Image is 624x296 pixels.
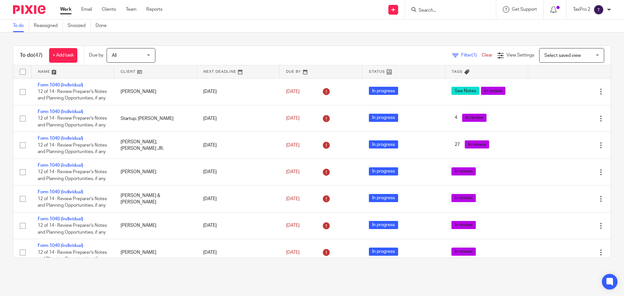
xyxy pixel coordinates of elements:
a: + Add task [49,48,77,63]
span: View Settings [506,53,534,58]
a: Form 1040 (Individual) [38,136,83,141]
td: [PERSON_NAME] & [PERSON_NAME] [114,186,197,212]
span: Filter [461,53,482,58]
a: Clear [482,53,492,58]
span: 12 of 14 · Review Preparer's Notes and Planning Opportunities, if any [38,223,107,235]
span: 4 [451,114,461,122]
span: In progress [369,167,398,175]
a: Clients [102,6,116,13]
span: Select saved view [544,53,581,58]
td: [DATE] [197,105,279,132]
span: In review [451,194,476,202]
span: In progress [369,114,398,122]
span: In progress [369,87,398,95]
a: Form 1040 (Individual) [38,109,83,114]
span: In review [451,248,476,256]
a: Done [96,19,111,32]
span: 12 of 14 · Review Preparer's Notes and Planning Opportunities, if any [38,143,107,154]
span: In progress [369,221,398,229]
td: [PERSON_NAME] [114,212,197,239]
td: Startup, [PERSON_NAME] [114,105,197,132]
span: In review [451,167,476,175]
a: Form 1040 (Individual) [38,190,83,194]
span: [DATE] [286,197,300,201]
td: [DATE] [197,78,279,105]
td: [PERSON_NAME] [114,239,197,266]
span: [DATE] [286,89,300,94]
span: 12 of 14 · Review Preparer's Notes and Planning Opportunities, if any [38,89,107,101]
span: In progress [369,140,398,148]
a: Reassigned [34,19,63,32]
span: [DATE] [286,223,300,228]
a: Email [81,6,92,13]
td: [DATE] [197,239,279,266]
span: [DATE] [286,143,300,148]
td: [DATE] [197,212,279,239]
span: 12 of 14 · Review Preparer's Notes and Planning Opportunities, if any [38,250,107,262]
td: [PERSON_NAME], [PERSON_NAME] JR. [114,132,197,159]
a: To do [13,19,29,32]
span: In review [481,87,505,95]
input: Search [418,8,476,14]
td: [DATE] [197,132,279,159]
a: Work [60,6,71,13]
span: 27 [451,140,463,148]
span: In review [462,114,487,122]
a: Form 1040 (Individual) [38,163,83,168]
span: In progress [369,248,398,256]
a: Team [126,6,136,13]
p: Due by [89,52,103,58]
a: Form 1040 (Individual) [38,83,83,87]
span: In review [451,221,476,229]
a: Snoozed [68,19,91,32]
span: In progress [369,194,398,202]
span: Get Support [512,7,537,12]
a: Reports [146,6,162,13]
span: Tags [452,70,463,73]
span: 12 of 14 · Review Preparer's Notes and Planning Opportunities, if any [38,116,107,128]
span: [DATE] [286,170,300,174]
span: (47) [33,53,43,58]
td: [PERSON_NAME] [114,159,197,185]
td: [PERSON_NAME] [114,78,197,105]
span: All [112,53,117,58]
img: Pixie [13,5,45,14]
h1: To do [20,52,43,59]
span: [DATE] [286,250,300,255]
span: 12 of 14 · Review Preparer's Notes and Planning Opportunities, if any [38,197,107,208]
span: 12 of 14 · Review Preparer's Notes and Planning Opportunities, if any [38,170,107,181]
span: In review [465,140,489,148]
a: Form 1040 (Individual) [38,217,83,221]
span: [DATE] [286,116,300,121]
span: (1) [472,53,477,58]
td: [DATE] [197,186,279,212]
p: TaxPro 2 [573,6,590,13]
img: svg%3E [593,5,604,15]
td: [DATE] [197,159,279,185]
span: See Notes [451,87,479,95]
a: Form 1040 (Individual) [38,243,83,248]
